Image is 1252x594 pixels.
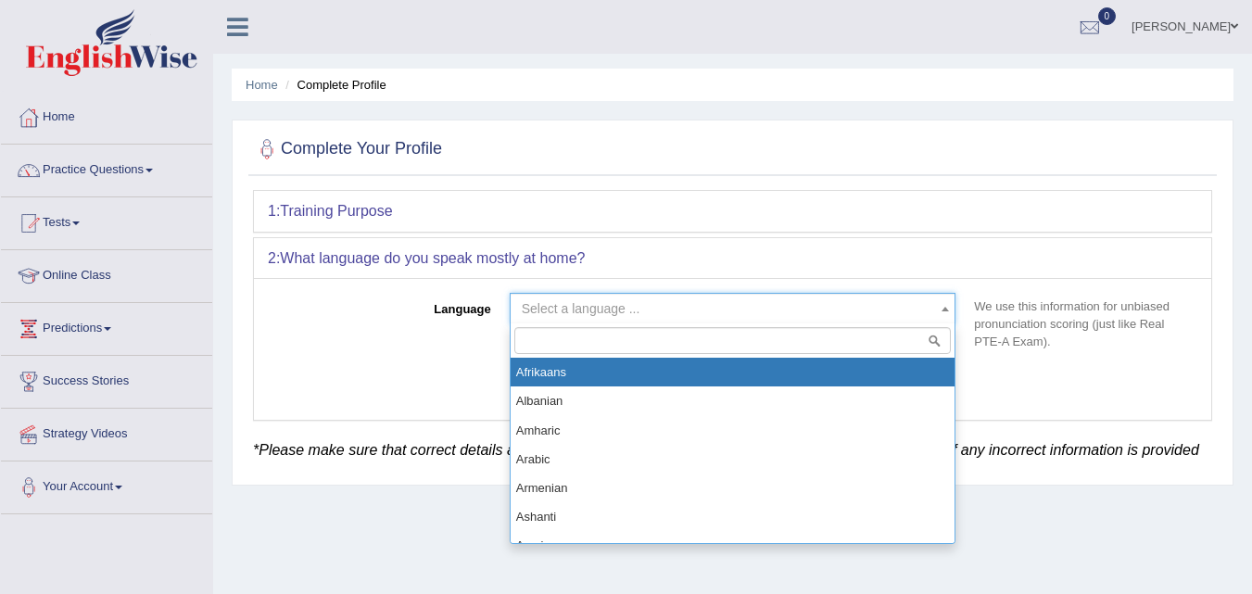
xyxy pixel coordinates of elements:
b: Training Purpose [280,203,392,219]
p: We use this information for unbiased pronunciation scoring (just like Real PTE-A Exam). [965,297,1197,350]
li: Amharic [511,416,955,445]
div: 2: [254,238,1211,279]
li: Complete Profile [281,76,386,94]
a: Home [246,78,278,92]
li: Afrikaans [511,358,955,386]
li: Armenian [511,474,955,502]
li: Albanian [511,386,955,415]
em: *Please make sure that correct details are provided. English Wise reserves the rights to block th... [253,442,1199,458]
a: Home [1,92,212,138]
li: Ashanti [511,502,955,531]
a: Predictions [1,303,212,349]
label: Language [268,293,500,318]
a: Online Class [1,250,212,297]
li: Azeri [511,531,955,560]
b: What language do you speak mostly at home? [280,250,585,266]
span: Select a language ... [522,301,640,316]
h2: Complete Your Profile [253,135,442,163]
a: Success Stories [1,356,212,402]
span: 0 [1098,7,1117,25]
li: Arabic [511,445,955,474]
a: Your Account [1,461,212,508]
a: Practice Questions [1,145,212,191]
a: Tests [1,197,212,244]
a: Strategy Videos [1,409,212,455]
div: 1: [254,191,1211,232]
